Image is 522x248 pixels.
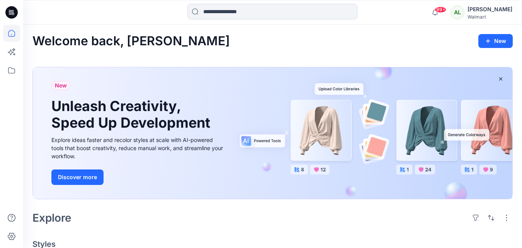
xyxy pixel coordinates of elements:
[51,98,214,131] h1: Unleash Creativity, Speed Up Development
[435,7,446,13] span: 99+
[468,5,512,14] div: [PERSON_NAME]
[32,34,230,48] h2: Welcome back, [PERSON_NAME]
[51,136,225,160] div: Explore ideas faster and recolor styles at scale with AI-powered tools that boost creativity, red...
[32,212,71,224] h2: Explore
[55,81,67,90] span: New
[451,5,464,19] div: AL
[51,169,225,185] a: Discover more
[51,169,104,185] button: Discover more
[468,14,512,20] div: Walmart
[478,34,513,48] button: New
